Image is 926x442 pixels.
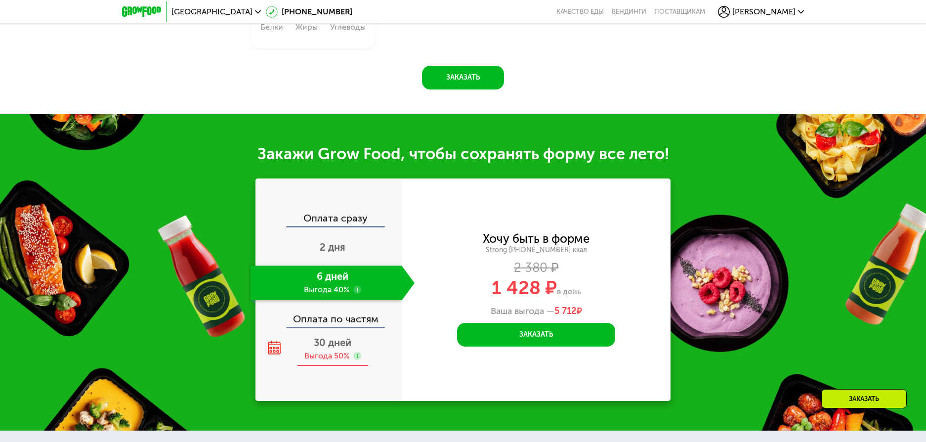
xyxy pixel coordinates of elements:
[330,23,366,31] div: Углеводы
[483,233,589,244] div: Хочу быть в форме
[557,287,581,296] span: в день
[554,306,582,317] span: ₽
[314,337,351,349] span: 30 дней
[654,8,705,16] div: поставщикам
[422,66,504,89] button: Заказать
[260,23,283,31] div: Белки
[821,389,907,408] div: Заказать
[554,306,577,316] span: 5 712
[556,8,604,16] a: Качество еды
[457,323,615,347] button: Заказать
[266,6,352,18] a: [PHONE_NUMBER]
[402,263,671,273] div: 2 380 ₽
[492,276,557,299] span: 1 428 ₽
[402,246,671,255] div: Strong [PHONE_NUMBER] ккал
[320,241,345,253] span: 2 дня
[732,8,796,16] span: [PERSON_NAME]
[304,351,349,361] div: Выгода 50%
[171,8,253,16] span: [GEOGRAPHIC_DATA]
[256,213,402,226] div: Оплата сразу
[402,306,671,317] div: Ваша выгода —
[612,8,646,16] a: Вендинги
[256,304,402,327] div: Оплата по частям
[295,23,318,31] div: Жиры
